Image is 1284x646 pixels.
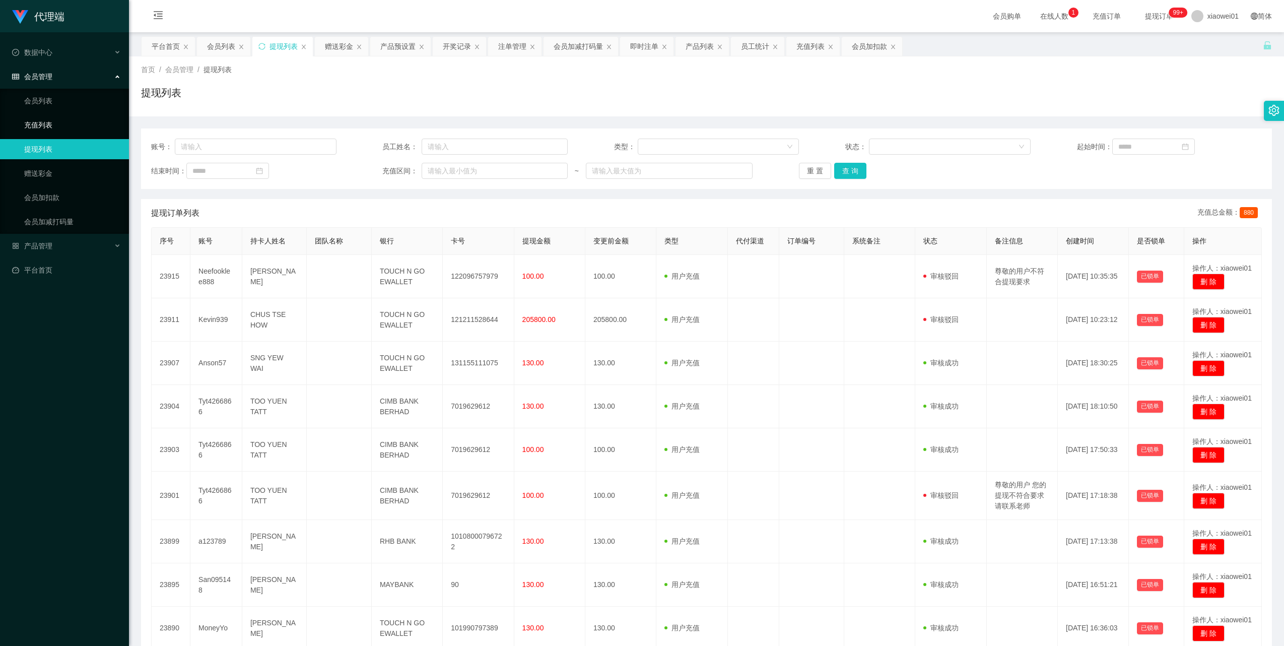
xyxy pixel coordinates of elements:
[1192,447,1225,463] button: 删 除
[630,37,658,56] div: 即时注单
[1263,41,1272,50] i: 图标: unlock
[1192,317,1225,333] button: 删 除
[664,624,700,632] span: 用户充值
[141,85,181,100] h1: 提现列表
[242,563,307,607] td: [PERSON_NAME]
[664,237,679,245] span: 类型
[522,272,544,280] span: 100.00
[242,342,307,385] td: SNG YEW WAI
[1192,264,1252,272] span: 操作人：xiaowei01
[1192,493,1225,509] button: 删 除
[585,385,656,428] td: 130.00
[923,445,959,454] span: 审核成功
[190,563,242,607] td: San095148
[198,237,213,245] span: 账号
[207,37,235,56] div: 会员列表
[664,402,700,410] span: 用户充值
[443,428,514,472] td: 7019629612
[614,142,638,152] span: 类型：
[1068,8,1078,18] sup: 1
[451,237,465,245] span: 卡号
[923,359,959,367] span: 审核成功
[554,37,603,56] div: 会员加减打码量
[443,298,514,342] td: 121211528644
[315,237,343,245] span: 团队名称
[356,44,362,50] i: 图标: close
[443,37,471,56] div: 开奖记录
[242,298,307,342] td: CHUS TSE HOW
[1058,563,1129,607] td: [DATE] 16:51:21
[258,43,265,50] i: 图标: sync
[152,472,190,520] td: 23901
[664,359,700,367] span: 用户充值
[995,237,1023,245] span: 备注信息
[183,44,189,50] i: 图标: close
[585,472,656,520] td: 100.00
[522,315,556,324] span: 205800.00
[443,385,514,428] td: 7019629612
[1192,539,1225,555] button: 删 除
[664,272,700,280] span: 用户充值
[1192,274,1225,290] button: 删 除
[923,537,959,545] span: 审核成功
[422,139,568,155] input: 请输入
[24,115,121,135] a: 充值列表
[24,187,121,208] a: 会员加扣款
[474,44,480,50] i: 图标: close
[24,139,121,159] a: 提现列表
[372,428,443,472] td: CIMB BANK BERHAD
[382,166,421,176] span: 充值区间：
[443,520,514,563] td: 10108000796722
[522,580,544,589] span: 130.00
[159,66,161,74] span: /
[593,237,629,245] span: 变更前金额
[12,49,19,56] i: 图标: check-circle-o
[1058,472,1129,520] td: [DATE] 17:18:38
[522,491,544,499] span: 100.00
[923,315,959,324] span: 审核驳回
[12,10,28,24] img: logo.9652507e.png
[12,48,52,56] span: 数据中心
[498,37,526,56] div: 注单管理
[175,139,336,155] input: 请输入
[190,342,242,385] td: Anson57
[1058,385,1129,428] td: [DATE] 18:10:50
[1192,351,1252,359] span: 操作人：xiaowei01
[1192,572,1252,580] span: 操作人：xiaowei01
[522,359,544,367] span: 130.00
[380,37,416,56] div: 产品预设置
[419,44,425,50] i: 图标: close
[1137,622,1163,634] button: 已锁单
[1192,582,1225,598] button: 删 除
[238,44,244,50] i: 图标: close
[1251,13,1258,20] i: 图标: global
[12,12,64,20] a: 代理端
[923,272,959,280] span: 审核驳回
[923,402,959,410] span: 审核成功
[152,520,190,563] td: 23899
[242,255,307,298] td: [PERSON_NAME]
[197,66,199,74] span: /
[987,472,1058,520] td: 尊敬的用户 您的提现不符合要求 请联系老师
[380,237,394,245] span: 银行
[152,255,190,298] td: 23915
[269,37,298,56] div: 提现列表
[1077,142,1112,152] span: 起始时间：
[242,472,307,520] td: TOO YUEN TATT
[34,1,64,33] h1: 代理端
[242,520,307,563] td: [PERSON_NAME]
[12,73,52,81] span: 会员管理
[372,342,443,385] td: TOUCH N GO EWALLET
[1192,437,1252,445] span: 操作人：xiaowei01
[372,298,443,342] td: TOUCH N GO EWALLET
[1137,314,1163,326] button: 已锁单
[717,44,723,50] i: 图标: close
[1268,105,1279,116] i: 图标: setting
[796,37,825,56] div: 充值列表
[772,44,778,50] i: 图标: close
[787,237,816,245] span: 订单编号
[1192,616,1252,624] span: 操作人：xiaowei01
[987,255,1058,298] td: 尊敬的用户不符合提现要求
[741,37,769,56] div: 员工统计
[443,472,514,520] td: 7019629612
